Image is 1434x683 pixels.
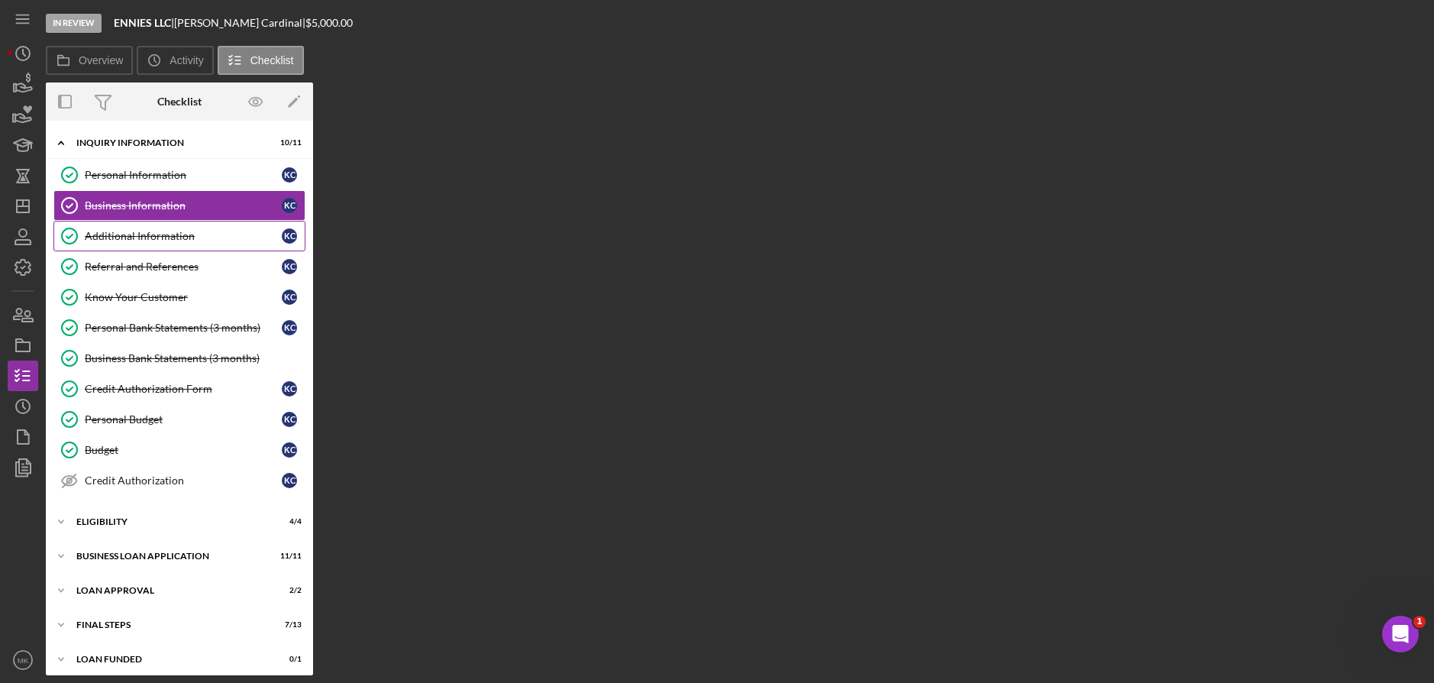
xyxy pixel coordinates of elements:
div: K C [282,167,297,183]
div: Budget [85,444,282,456]
div: BUSINESS LOAN APPLICATION [76,552,263,561]
div: Business Information [85,199,282,212]
div: 4 / 4 [274,517,302,526]
div: Additional Information [85,230,282,242]
a: Credit Authorization FormKC [53,374,305,404]
div: K C [282,320,297,335]
div: | [114,17,174,29]
a: Referral and ReferencesKC [53,251,305,282]
a: Business InformationKC [53,190,305,221]
button: MK [8,645,38,675]
div: K C [282,473,297,488]
div: 11 / 11 [274,552,302,561]
button: Overview [46,46,133,75]
div: Personal Information [85,169,282,181]
div: 0 / 1 [274,655,302,664]
div: $5,000.00 [305,17,357,29]
div: K C [282,290,297,305]
a: Additional InformationKC [53,221,305,251]
b: ENNIES LLC [114,16,171,29]
span: 1 [1413,616,1426,628]
div: K C [282,198,297,213]
div: K C [282,442,297,458]
div: Business Bank Statements (3 months) [85,352,305,364]
label: Activity [170,54,203,66]
button: Checklist [218,46,304,75]
div: Know Your Customer [85,291,282,303]
div: Eligibility [76,517,263,526]
a: Personal BudgetKC [53,404,305,435]
div: 10 / 11 [274,138,302,147]
div: INQUIRY INFORMATION [76,138,263,147]
div: Loan Approval [76,586,263,595]
div: Referral and References [85,261,282,273]
div: K C [282,259,297,274]
div: Personal Budget [85,413,282,426]
div: 7 / 13 [274,620,302,630]
div: LOAN FUNDED [76,655,263,664]
a: Personal Bank Statements (3 months)KC [53,312,305,343]
label: Checklist [250,54,294,66]
a: Personal InformationKC [53,160,305,190]
div: Credit Authorization [85,474,282,487]
div: K C [282,228,297,244]
div: K C [282,381,297,397]
a: Credit AuthorizationKC [53,465,305,496]
text: MK [18,656,29,665]
div: Checklist [157,95,202,108]
iframe: Intercom live chat [1382,616,1419,652]
button: Activity [137,46,213,75]
div: K C [282,412,297,427]
div: In Review [46,14,102,33]
div: [PERSON_NAME] Cardinal | [174,17,305,29]
a: Business Bank Statements (3 months) [53,343,305,374]
label: Overview [79,54,123,66]
div: Credit Authorization Form [85,383,282,395]
div: Final Steps [76,620,263,630]
a: BudgetKC [53,435,305,465]
div: 2 / 2 [274,586,302,595]
a: Know Your CustomerKC [53,282,305,312]
div: Personal Bank Statements (3 months) [85,322,282,334]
